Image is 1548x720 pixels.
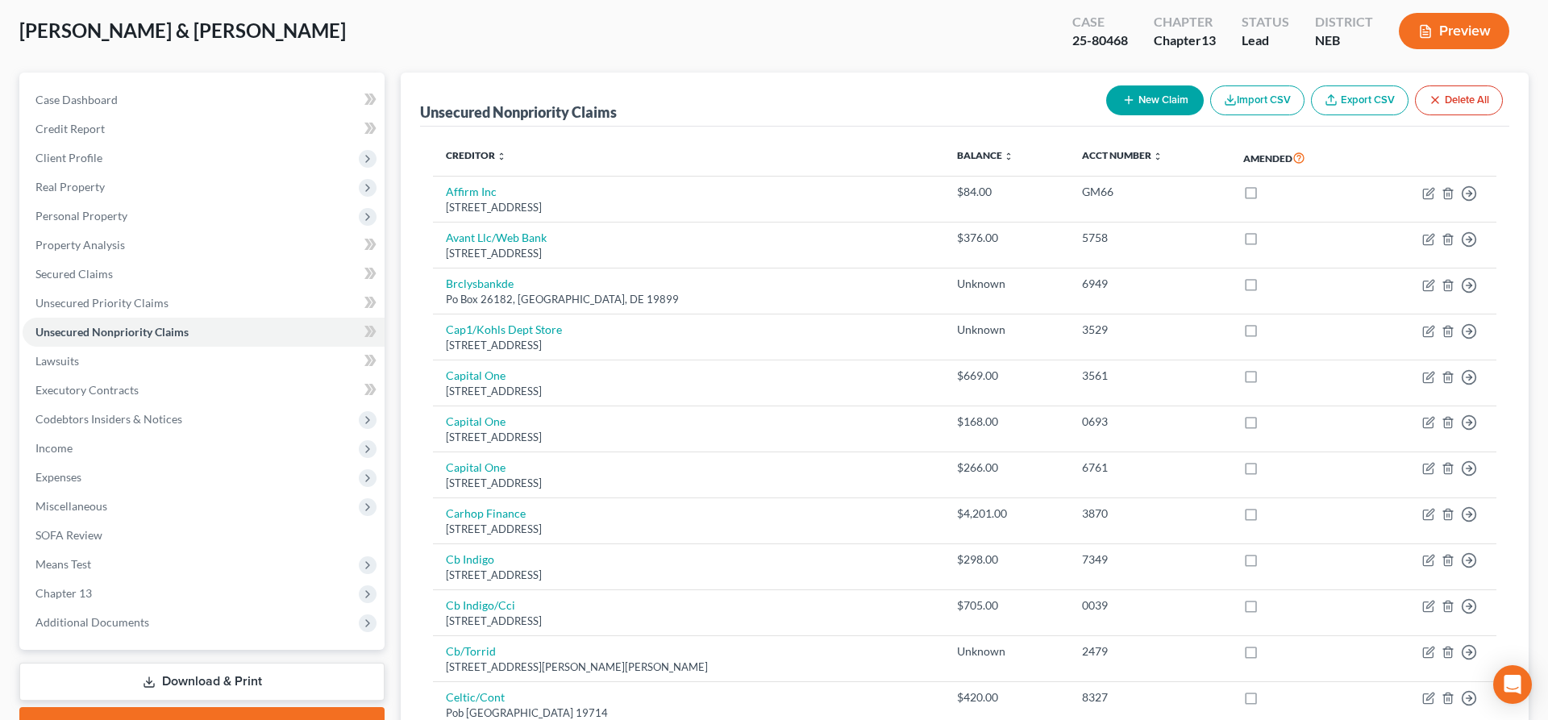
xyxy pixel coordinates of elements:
[957,230,1056,246] div: $376.00
[23,347,385,376] a: Lawsuits
[35,209,127,223] span: Personal Property
[446,231,547,244] a: Avant Llc/Web Bank
[446,460,506,474] a: Capital One
[420,102,617,122] div: Unsecured Nonpriority Claims
[35,180,105,194] span: Real Property
[1242,13,1289,31] div: Status
[35,528,102,542] span: SOFA Review
[957,368,1056,384] div: $669.00
[1082,506,1218,522] div: 3870
[23,114,385,144] a: Credit Report
[446,598,515,612] a: Cb Indigo/Cci
[1082,551,1218,568] div: 7349
[957,597,1056,614] div: $705.00
[35,441,73,455] span: Income
[957,276,1056,292] div: Unknown
[1082,184,1218,200] div: GM66
[35,267,113,281] span: Secured Claims
[1311,85,1409,115] a: Export CSV
[446,476,931,491] div: [STREET_ADDRESS]
[446,185,497,198] a: Affirm Inc
[1082,322,1218,338] div: 3529
[1154,31,1216,50] div: Chapter
[23,231,385,260] a: Property Analysis
[446,430,931,445] div: [STREET_ADDRESS]
[446,660,931,675] div: [STREET_ADDRESS][PERSON_NAME][PERSON_NAME]
[19,663,385,701] a: Download & Print
[35,151,102,164] span: Client Profile
[957,643,1056,660] div: Unknown
[35,354,79,368] span: Lawsuits
[35,557,91,571] span: Means Test
[35,383,139,397] span: Executory Contracts
[446,246,931,261] div: [STREET_ADDRESS]
[446,277,514,290] a: Brclysbankde
[35,238,125,252] span: Property Analysis
[35,93,118,106] span: Case Dashboard
[957,460,1056,476] div: $266.00
[1230,139,1364,177] th: Amended
[957,506,1056,522] div: $4,201.00
[1082,460,1218,476] div: 6761
[446,149,506,161] a: Creditor unfold_more
[35,615,149,629] span: Additional Documents
[957,689,1056,705] div: $420.00
[446,384,931,399] div: [STREET_ADDRESS]
[1004,152,1013,161] i: unfold_more
[23,376,385,405] a: Executory Contracts
[446,644,496,658] a: Cb/Torrid
[1315,31,1373,50] div: NEB
[35,122,105,135] span: Credit Report
[23,85,385,114] a: Case Dashboard
[957,322,1056,338] div: Unknown
[1082,414,1218,430] div: 0693
[1082,689,1218,705] div: 8327
[35,499,107,513] span: Miscellaneous
[446,552,494,566] a: Cb Indigo
[957,149,1013,161] a: Balance unfold_more
[1082,597,1218,614] div: 0039
[1415,85,1503,115] button: Delete All
[23,289,385,318] a: Unsecured Priority Claims
[446,522,931,537] div: [STREET_ADDRESS]
[1082,149,1163,161] a: Acct Number unfold_more
[446,614,931,629] div: [STREET_ADDRESS]
[35,412,182,426] span: Codebtors Insiders & Notices
[1082,643,1218,660] div: 2479
[1493,665,1532,704] div: Open Intercom Messenger
[35,586,92,600] span: Chapter 13
[1072,13,1128,31] div: Case
[1106,85,1204,115] button: New Claim
[23,318,385,347] a: Unsecured Nonpriority Claims
[446,292,931,307] div: Po Box 26182, [GEOGRAPHIC_DATA], DE 19899
[1082,276,1218,292] div: 6949
[957,184,1056,200] div: $84.00
[1399,13,1509,49] button: Preview
[446,414,506,428] a: Capital One
[35,325,189,339] span: Unsecured Nonpriority Claims
[446,690,505,704] a: Celtic/Cont
[23,521,385,550] a: SOFA Review
[446,200,931,215] div: [STREET_ADDRESS]
[1072,31,1128,50] div: 25-80468
[19,19,346,42] span: [PERSON_NAME] & [PERSON_NAME]
[957,414,1056,430] div: $168.00
[957,551,1056,568] div: $298.00
[446,368,506,382] a: Capital One
[1242,31,1289,50] div: Lead
[497,152,506,161] i: unfold_more
[1315,13,1373,31] div: District
[1154,13,1216,31] div: Chapter
[1210,85,1305,115] button: Import CSV
[446,568,931,583] div: [STREET_ADDRESS]
[1201,32,1216,48] span: 13
[1153,152,1163,161] i: unfold_more
[1082,368,1218,384] div: 3561
[1082,230,1218,246] div: 5758
[23,260,385,289] a: Secured Claims
[446,338,931,353] div: [STREET_ADDRESS]
[35,296,169,310] span: Unsecured Priority Claims
[35,470,81,484] span: Expenses
[446,506,526,520] a: Carhop Finance
[446,323,562,336] a: Cap1/Kohls Dept Store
